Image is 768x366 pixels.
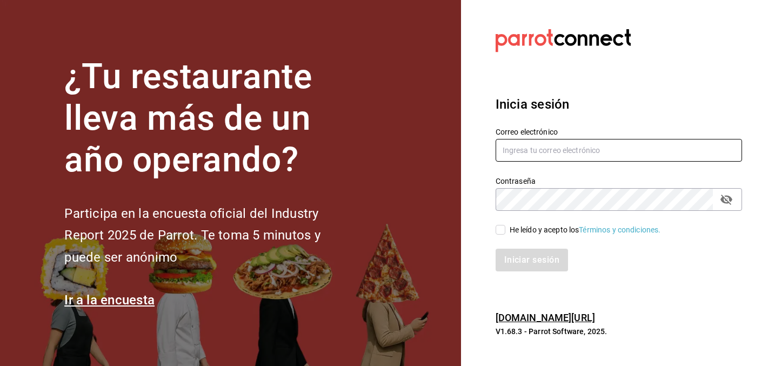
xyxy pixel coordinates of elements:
[510,224,661,236] div: He leído y acepto los
[717,190,736,209] button: passwordField
[64,56,356,181] h1: ¿Tu restaurante lleva más de un año operando?
[496,139,742,162] input: Ingresa tu correo electrónico
[496,312,595,323] a: [DOMAIN_NAME][URL]
[579,225,660,234] a: Términos y condiciones.
[496,128,742,136] label: Correo electrónico
[496,177,742,185] label: Contraseña
[64,292,155,308] a: Ir a la encuesta
[496,95,742,114] h3: Inicia sesión
[64,203,356,269] h2: Participa en la encuesta oficial del Industry Report 2025 de Parrot. Te toma 5 minutos y puede se...
[496,326,742,337] p: V1.68.3 - Parrot Software, 2025.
